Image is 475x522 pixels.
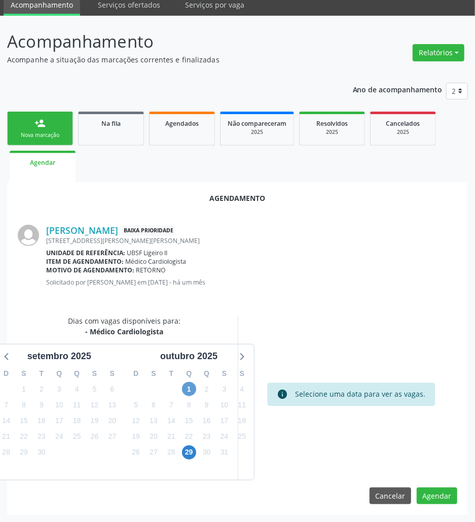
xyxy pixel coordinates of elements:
span: sexta-feira, 31 de outubro de 2025 [217,445,231,460]
b: Motivo de agendamento: [46,266,134,274]
span: quarta-feira, 1 de outubro de 2025 [182,382,196,396]
span: segunda-feira, 6 de outubro de 2025 [147,398,161,412]
p: Ano de acompanhamento [353,83,443,95]
span: domingo, 5 de outubro de 2025 [129,398,143,412]
span: Na fila [101,119,121,128]
div: Q [68,366,86,381]
div: S [145,366,163,381]
span: terça-feira, 9 de setembro de 2025 [34,398,49,412]
span: sábado, 20 de setembro de 2025 [105,414,119,428]
span: segunda-feira, 13 de outubro de 2025 [147,414,161,428]
span: UBSF Ligeiro II [127,249,168,257]
span: segunda-feira, 29 de setembro de 2025 [17,445,31,460]
span: Não compareceram [228,119,286,128]
span: segunda-feira, 1 de setembro de 2025 [17,382,31,396]
span: domingo, 12 de outubro de 2025 [129,414,143,428]
span: sexta-feira, 3 de outubro de 2025 [217,382,231,396]
div: Q [198,366,215,381]
a: [PERSON_NAME] [46,225,118,236]
b: Unidade de referência: [46,249,125,257]
span: Baixa Prioridade [122,225,175,236]
span: sábado, 18 de outubro de 2025 [235,414,249,428]
p: Acompanhe a situação das marcações correntes e finalizadas [7,54,330,65]
span: quinta-feira, 2 de outubro de 2025 [200,382,214,396]
span: Resolvidos [316,119,348,128]
span: terça-feira, 21 de outubro de 2025 [164,430,178,444]
div: Selecione uma data para ver as vagas. [295,389,425,400]
span: quinta-feira, 18 de setembro de 2025 [70,414,84,428]
div: - Médico Cardiologista [68,326,180,337]
div: S [103,366,121,381]
p: Solicitado por [PERSON_NAME] em [DATE] - há um mês [46,278,457,287]
div: T [162,366,180,381]
div: S [86,366,103,381]
span: segunda-feira, 22 de setembro de 2025 [17,430,31,444]
span: sábado, 27 de setembro de 2025 [105,430,119,444]
span: quinta-feira, 9 de outubro de 2025 [200,398,214,412]
span: quinta-feira, 11 de setembro de 2025 [70,398,84,412]
div: Q [180,366,198,381]
span: quinta-feira, 30 de outubro de 2025 [200,445,214,460]
span: Agendar [30,158,55,167]
span: quinta-feira, 25 de setembro de 2025 [70,430,84,444]
span: quarta-feira, 24 de setembro de 2025 [52,430,66,444]
div: T [32,366,50,381]
span: quarta-feira, 15 de outubro de 2025 [182,414,196,428]
span: sábado, 13 de setembro de 2025 [105,398,119,412]
span: quarta-feira, 3 de setembro de 2025 [52,382,66,396]
span: quarta-feira, 29 de outubro de 2025 [182,445,196,460]
span: sábado, 11 de outubro de 2025 [235,398,249,412]
span: domingo, 26 de outubro de 2025 [129,445,143,460]
span: domingo, 19 de outubro de 2025 [129,430,143,444]
span: Cancelados [386,119,420,128]
span: terça-feira, 28 de outubro de 2025 [164,445,178,460]
div: Dias com vagas disponíveis para: [68,316,180,337]
span: sexta-feira, 12 de setembro de 2025 [87,398,101,412]
span: RETORNO [136,266,166,274]
span: terça-feira, 23 de setembro de 2025 [34,430,49,444]
span: terça-feira, 14 de outubro de 2025 [164,414,178,428]
span: terça-feira, 16 de setembro de 2025 [34,414,49,428]
div: Nova marcação [15,131,65,139]
span: sexta-feira, 17 de outubro de 2025 [217,414,231,428]
div: Q [50,366,68,381]
span: terça-feira, 2 de setembro de 2025 [34,382,49,396]
span: quinta-feira, 4 de setembro de 2025 [70,382,84,396]
div: S [233,366,251,381]
i: info [277,389,288,400]
b: Item de agendamento: [46,257,124,266]
span: Agendados [165,119,199,128]
span: sexta-feira, 26 de setembro de 2025 [87,430,101,444]
div: Agendamento [18,193,457,203]
div: D [127,366,145,381]
div: outubro 2025 [156,350,222,363]
span: quarta-feira, 8 de outubro de 2025 [182,398,196,412]
span: segunda-feira, 8 de setembro de 2025 [17,398,31,412]
button: Agendar [417,488,457,505]
span: sexta-feira, 24 de outubro de 2025 [217,430,231,444]
span: sexta-feira, 5 de setembro de 2025 [87,382,101,396]
span: segunda-feira, 27 de outubro de 2025 [147,445,161,460]
div: setembro 2025 [23,350,95,363]
img: img [18,225,39,246]
span: quinta-feira, 23 de outubro de 2025 [200,430,214,444]
span: segunda-feira, 15 de setembro de 2025 [17,414,31,428]
span: Médico Cardiologista [126,257,187,266]
span: quarta-feira, 10 de setembro de 2025 [52,398,66,412]
span: quarta-feira, 17 de setembro de 2025 [52,414,66,428]
div: 2025 [307,128,357,136]
span: sexta-feira, 19 de setembro de 2025 [87,414,101,428]
span: terça-feira, 7 de outubro de 2025 [164,398,178,412]
span: sexta-feira, 10 de outubro de 2025 [217,398,231,412]
div: [STREET_ADDRESS][PERSON_NAME][PERSON_NAME] [46,236,457,245]
div: S [215,366,233,381]
p: Acompanhamento [7,29,330,54]
span: sábado, 6 de setembro de 2025 [105,382,119,396]
div: 2025 [378,128,428,136]
button: Relatórios [413,44,464,61]
span: sábado, 4 de outubro de 2025 [235,382,249,396]
span: segunda-feira, 20 de outubro de 2025 [147,430,161,444]
span: quarta-feira, 22 de outubro de 2025 [182,430,196,444]
div: 2025 [228,128,286,136]
span: terça-feira, 30 de setembro de 2025 [34,445,49,460]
